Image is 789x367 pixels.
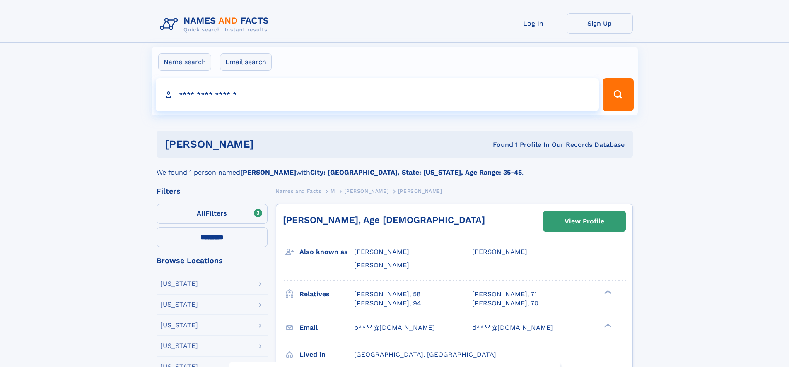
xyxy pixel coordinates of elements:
[331,188,335,194] span: M
[398,188,442,194] span: [PERSON_NAME]
[354,248,409,256] span: [PERSON_NAME]
[310,168,522,176] b: City: [GEOGRAPHIC_DATA], State: [US_STATE], Age Range: 35-45
[156,78,599,111] input: search input
[160,301,198,308] div: [US_STATE]
[157,204,268,224] label: Filters
[165,139,374,149] h1: [PERSON_NAME]
[472,248,527,256] span: [PERSON_NAME]
[373,140,625,149] div: Found 1 Profile In Our Records Database
[500,13,567,34] a: Log In
[354,290,421,299] a: [PERSON_NAME], 58
[567,13,633,34] a: Sign Up
[331,186,335,196] a: M
[603,78,633,111] button: Search Button
[158,53,211,71] label: Name search
[354,261,409,269] span: [PERSON_NAME]
[543,211,625,231] a: View Profile
[354,350,496,358] span: [GEOGRAPHIC_DATA], [GEOGRAPHIC_DATA]
[157,187,268,195] div: Filters
[160,281,198,287] div: [US_STATE]
[240,168,296,176] b: [PERSON_NAME]
[283,215,485,225] a: [PERSON_NAME], Age [DEMOGRAPHIC_DATA]
[157,158,633,178] div: We found 1 person named with .
[299,348,354,362] h3: Lived in
[344,188,388,194] span: [PERSON_NAME]
[602,289,612,295] div: ❯
[160,322,198,329] div: [US_STATE]
[220,53,272,71] label: Email search
[299,321,354,335] h3: Email
[472,290,537,299] a: [PERSON_NAME], 71
[157,13,276,36] img: Logo Names and Facts
[565,212,604,231] div: View Profile
[472,299,538,308] a: [PERSON_NAME], 70
[354,299,421,308] a: [PERSON_NAME], 94
[197,209,205,217] span: All
[276,186,321,196] a: Names and Facts
[299,245,354,259] h3: Also known as
[157,257,268,264] div: Browse Locations
[299,287,354,301] h3: Relatives
[160,343,198,349] div: [US_STATE]
[602,323,612,328] div: ❯
[344,186,388,196] a: [PERSON_NAME]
